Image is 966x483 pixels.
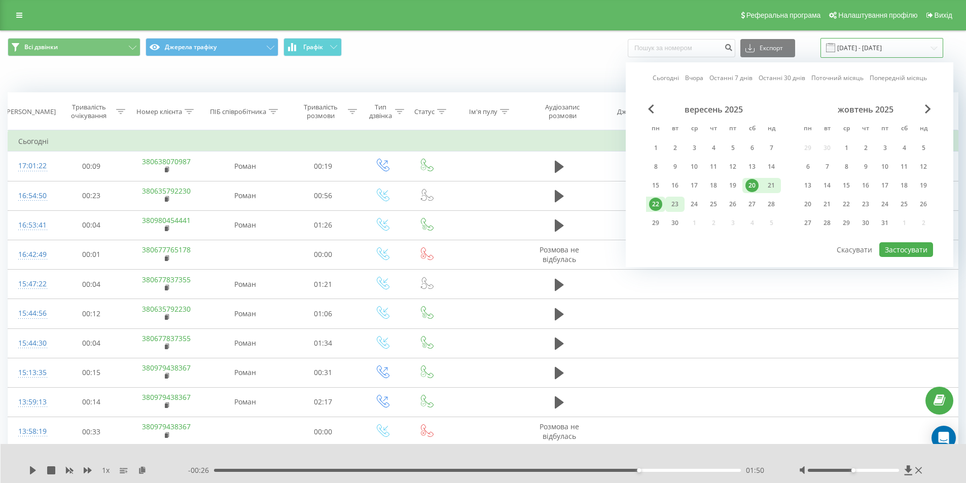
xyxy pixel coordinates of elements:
[142,245,191,254] a: 380677765178
[898,141,911,155] div: 4
[287,328,360,358] td: 01:34
[762,197,781,212] div: нд 28 вер 2025 р.
[668,179,682,192] div: 16
[706,122,721,137] abbr: четвер
[469,107,497,116] div: Ім'я пулу
[55,358,128,387] td: 00:15
[837,140,856,156] div: ср 1 жовт 2025 р.
[8,131,958,152] td: Сьогодні
[898,179,911,192] div: 18
[210,107,266,116] div: ПІБ співробітника
[878,198,891,211] div: 24
[646,197,665,212] div: пн 22 вер 2025 р.
[840,179,853,192] div: 15
[646,178,665,193] div: пн 15 вер 2025 р.
[798,178,817,193] div: пн 13 жовт 2025 р.
[859,179,872,192] div: 16
[665,197,685,212] div: вт 23 вер 2025 р.
[142,157,191,166] a: 380638070987
[18,215,45,235] div: 16:53:41
[136,107,182,116] div: Номер клієнта
[646,140,665,156] div: пн 1 вер 2025 р.
[704,159,723,174] div: чт 11 вер 2025 р.
[879,242,933,257] button: Застосувати
[55,328,128,358] td: 00:04
[142,363,191,373] a: 380979438367
[917,198,930,211] div: 26
[18,245,45,265] div: 16:42:49
[859,160,872,173] div: 9
[142,333,191,343] a: 380677837355
[287,152,360,181] td: 00:19
[859,198,872,211] div: 23
[685,73,703,83] a: Вчора
[858,122,873,137] abbr: четвер
[540,245,579,264] span: Розмова не відбулась
[540,422,579,440] span: Розмова не відбулась
[723,197,742,212] div: пт 26 вер 2025 р.
[649,216,662,230] div: 29
[856,140,875,156] div: чт 2 жовт 2025 р.
[649,160,662,173] div: 8
[55,210,128,240] td: 00:04
[856,178,875,193] div: чт 16 жовт 2025 р.
[798,215,817,231] div: пн 27 жовт 2025 р.
[800,122,815,137] abbr: понеділок
[204,328,287,358] td: Роман
[628,39,735,57] input: Пошук за номером
[55,152,128,181] td: 00:09
[875,159,895,174] div: пт 10 жовт 2025 р.
[932,426,956,450] div: Open Intercom Messenger
[765,141,778,155] div: 7
[817,215,837,231] div: вт 28 жовт 2025 р.
[798,159,817,174] div: пн 6 жовт 2025 р.
[817,197,837,212] div: вт 21 жовт 2025 р.
[917,179,930,192] div: 19
[820,160,834,173] div: 7
[914,140,933,156] div: нд 5 жовт 2025 р.
[877,122,892,137] abbr: п’ятниця
[746,11,821,19] span: Реферальна програма
[687,122,702,137] abbr: середа
[204,387,287,417] td: Роман
[649,198,662,211] div: 22
[296,103,346,120] div: Тривалість розмови
[820,179,834,192] div: 14
[840,216,853,230] div: 29
[723,159,742,174] div: пт 12 вер 2025 р.
[870,73,927,83] a: Попередній місяць
[688,160,701,173] div: 10
[742,197,762,212] div: сб 27 вер 2025 р.
[668,216,682,230] div: 30
[745,160,759,173] div: 13
[745,141,759,155] div: 6
[617,107,646,116] div: Джерело
[287,299,360,328] td: 01:06
[798,197,817,212] div: пн 20 жовт 2025 р.
[204,152,287,181] td: Роман
[875,197,895,212] div: пт 24 жовт 2025 р.
[688,141,701,155] div: 3
[287,387,360,417] td: 02:17
[935,11,952,19] span: Вихід
[142,392,191,402] a: 380979438367
[685,178,704,193] div: ср 17 вер 2025 р.
[744,122,760,137] abbr: субота
[533,103,592,120] div: Аудіозапис розмови
[685,140,704,156] div: ср 3 вер 2025 р.
[204,181,287,210] td: Роман
[648,122,663,137] abbr: понеділок
[665,140,685,156] div: вт 2 вер 2025 р.
[646,104,781,115] div: вересень 2025
[764,122,779,137] abbr: неділя
[414,107,435,116] div: Статус
[765,160,778,173] div: 14
[668,198,682,211] div: 23
[859,141,872,155] div: 2
[64,103,114,120] div: Тривалість очікування
[878,160,891,173] div: 10
[287,181,360,210] td: 00:56
[8,38,140,56] button: Всі дзвінки
[820,216,834,230] div: 28
[726,179,739,192] div: 19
